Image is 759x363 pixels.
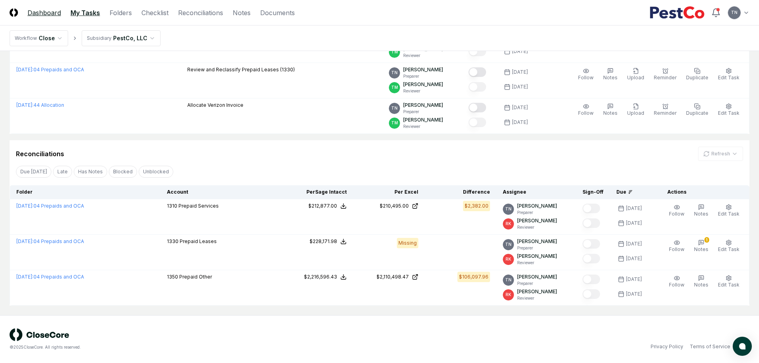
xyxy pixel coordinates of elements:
button: Mark complete [582,239,600,249]
span: Reminder [654,75,677,80]
div: [DATE] [626,276,642,283]
button: TN [727,6,741,20]
button: Mark complete [469,47,486,56]
span: 1310 [167,203,177,209]
p: [PERSON_NAME] [517,273,557,281]
span: TM [391,84,398,90]
button: Duplicate [684,66,710,83]
button: Mark complete [469,82,486,92]
span: Notes [694,282,708,288]
button: Late [53,166,72,178]
span: Follow [578,110,594,116]
img: logo [10,328,69,341]
button: atlas-launcher [733,337,752,356]
button: Edit Task [716,102,741,118]
div: Subsidiary [87,35,112,42]
p: Reviewer [517,224,557,230]
p: Preparer [403,73,443,79]
div: © 2025 CloseCore. All rights reserved. [10,344,380,350]
div: $2,382.00 [465,202,488,210]
p: [PERSON_NAME] [517,202,557,210]
p: Review and Reclassify Prepaid Leases (1330) [187,66,295,73]
p: Preparer [517,210,557,216]
button: $2,216,596.43 [304,273,347,281]
span: Follow [669,211,684,217]
p: Reviewer [403,88,443,94]
th: Folder [10,185,161,199]
button: Unblocked [139,166,173,178]
th: Per Sage Intacct [281,185,353,199]
th: Sign-Off [576,185,610,199]
span: Upload [627,110,644,116]
button: Notes [692,202,710,219]
div: 1 [704,237,709,243]
p: [PERSON_NAME] [517,253,557,260]
a: Dashboard [27,8,61,18]
p: Preparer [517,245,557,251]
div: $212,877.00 [308,202,337,210]
div: [DATE] [626,240,642,247]
div: $228,171.98 [310,238,337,245]
button: Reminder [652,102,678,118]
span: Follow [669,246,684,252]
div: [DATE] [626,255,642,262]
th: Assignee [496,185,576,199]
span: Duplicate [686,110,708,116]
button: Edit Task [716,202,741,219]
a: Documents [260,8,295,18]
button: Follow [667,273,686,290]
th: Difference [425,185,496,199]
p: Allocate Verizon Invoice [187,102,243,109]
a: $210,495.00 [359,202,418,210]
span: TN [505,277,512,283]
span: 1330 [167,238,178,244]
a: [DATE]:04 Prepaids and OCA [16,67,84,73]
a: Privacy Policy [651,343,683,350]
span: Prepaid Other [179,274,212,280]
span: Prepaid Services [178,203,219,209]
a: Terms of Service [690,343,730,350]
button: Mark complete [582,204,600,213]
button: Mark complete [469,103,486,112]
div: [DATE] [512,104,528,111]
span: Upload [627,75,644,80]
button: Reminder [652,66,678,83]
button: $212,877.00 [308,202,347,210]
div: Missing [397,238,418,248]
p: [PERSON_NAME] [517,238,557,245]
div: Workflow [15,35,37,42]
nav: breadcrumb [10,30,161,46]
span: Follow [669,282,684,288]
p: Preparer [517,281,557,286]
div: Actions [661,188,743,196]
div: $2,110,498.47 [377,273,409,281]
a: $2,110,498.47 [359,273,418,281]
div: $2,216,596.43 [304,273,337,281]
p: Reviewer [517,260,557,266]
span: [DATE] : [16,274,33,280]
div: [DATE] [512,119,528,126]
a: [DATE]:04 Prepaids and OCA [16,203,84,209]
p: [PERSON_NAME] [517,217,557,224]
p: Preparer [403,109,443,115]
p: Reviewer [517,295,557,301]
span: Edit Task [718,246,739,252]
div: [DATE] [626,205,642,212]
span: TN [505,241,512,247]
div: Reconciliations [16,149,64,159]
span: Notes [603,110,618,116]
a: Notes [233,8,251,18]
img: PestCo logo [649,6,705,19]
button: Mark complete [582,254,600,263]
button: Mark complete [582,218,600,228]
span: Duplicate [686,75,708,80]
button: Follow [667,202,686,219]
span: Prepaid Leases [180,238,217,244]
div: [DATE] [512,83,528,90]
button: Follow [667,238,686,255]
span: Edit Task [718,211,739,217]
p: [PERSON_NAME] [403,116,443,124]
button: Due Today [16,166,51,178]
span: Edit Task [718,110,739,116]
div: [DATE] [512,48,528,55]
